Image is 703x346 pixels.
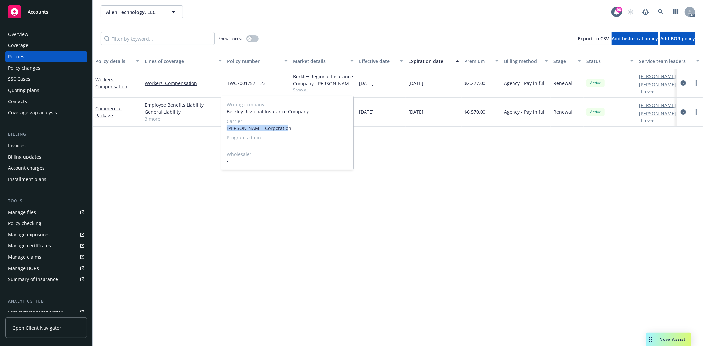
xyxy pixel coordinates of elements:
[464,108,485,115] span: $6,570.00
[5,85,87,96] a: Quoting plans
[589,109,602,115] span: Active
[640,89,654,93] button: 1 more
[227,80,266,87] span: TWC7001257 – 23
[5,63,87,73] a: Policy changes
[5,274,87,285] a: Summary of insurance
[5,96,87,107] a: Contacts
[8,174,46,185] div: Installment plans
[462,53,501,69] button: Premium
[5,140,87,151] a: Invoices
[8,207,36,217] div: Manage files
[5,29,87,40] a: Overview
[8,107,57,118] div: Coverage gap analysis
[464,58,491,65] div: Premium
[227,101,348,108] span: Writing company
[8,40,28,51] div: Coverage
[293,73,354,87] div: Berkley Regional Insurance Company, [PERSON_NAME] Corporation
[356,53,406,69] button: Effective date
[639,110,676,117] a: [PERSON_NAME]
[5,152,87,162] a: Billing updates
[408,80,423,87] span: [DATE]
[639,58,692,65] div: Service team leaders
[93,53,142,69] button: Policy details
[5,307,87,318] a: Loss summary generator
[227,158,348,164] span: -
[553,108,572,115] span: Renewal
[106,9,163,15] span: Alien Technology, LLC
[12,324,61,331] span: Open Client Navigator
[142,53,224,69] button: Lines of coverage
[553,58,574,65] div: Stage
[8,85,39,96] div: Quoting plans
[145,58,215,65] div: Lines of coverage
[5,174,87,185] a: Installment plans
[5,241,87,251] a: Manage certificates
[639,5,652,18] a: Report a Bug
[5,229,87,240] a: Manage exposures
[8,51,24,62] div: Policies
[5,298,87,304] div: Analytics hub
[639,81,676,88] a: [PERSON_NAME]
[654,5,667,18] a: Search
[8,241,51,251] div: Manage certificates
[660,336,686,342] span: Nova Assist
[504,80,546,87] span: Agency - Pay in full
[584,53,636,69] button: Status
[101,32,215,45] input: Filter by keyword...
[578,32,609,45] button: Export to CSV
[639,102,676,109] a: [PERSON_NAME]
[636,53,702,69] button: Service team leaders
[359,80,374,87] span: [DATE]
[616,7,622,13] div: 96
[359,58,396,65] div: Effective date
[8,307,63,318] div: Loss summary generator
[408,108,423,115] span: [DATE]
[95,76,127,90] a: Workers' Compensation
[660,32,695,45] button: Add BOR policy
[586,58,627,65] div: Status
[551,53,584,69] button: Stage
[612,32,658,45] button: Add historical policy
[227,141,348,148] span: -
[501,53,551,69] button: Billing method
[359,108,374,115] span: [DATE]
[145,101,222,108] a: Employee Benefits Liability
[8,229,50,240] div: Manage exposures
[8,29,28,40] div: Overview
[101,5,183,18] button: Alien Technology, LLC
[8,218,41,229] div: Policy checking
[8,152,41,162] div: Billing updates
[8,74,30,84] div: SSC Cases
[95,105,122,119] a: Commercial Package
[8,140,26,151] div: Invoices
[408,58,452,65] div: Expiration date
[464,80,485,87] span: $2,277.00
[660,35,695,42] span: Add BOR policy
[612,35,658,42] span: Add historical policy
[553,80,572,87] span: Renewal
[646,333,655,346] div: Drag to move
[5,131,87,138] div: Billing
[5,51,87,62] a: Policies
[646,333,691,346] button: Nova Assist
[8,63,40,73] div: Policy changes
[640,118,654,122] button: 1 more
[8,252,41,262] div: Manage claims
[504,58,541,65] div: Billing method
[5,198,87,204] div: Tools
[8,263,39,274] div: Manage BORs
[5,163,87,173] a: Account charges
[5,218,87,229] a: Policy checking
[224,53,290,69] button: Policy number
[227,151,348,158] span: Wholesaler
[219,36,244,41] span: Show inactive
[8,96,27,107] div: Contacts
[293,87,354,93] span: Show all
[5,3,87,21] a: Accounts
[692,108,700,116] a: more
[227,134,348,141] span: Program admin
[227,108,348,115] span: Berkley Regional Insurance Company
[95,58,132,65] div: Policy details
[5,107,87,118] a: Coverage gap analysis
